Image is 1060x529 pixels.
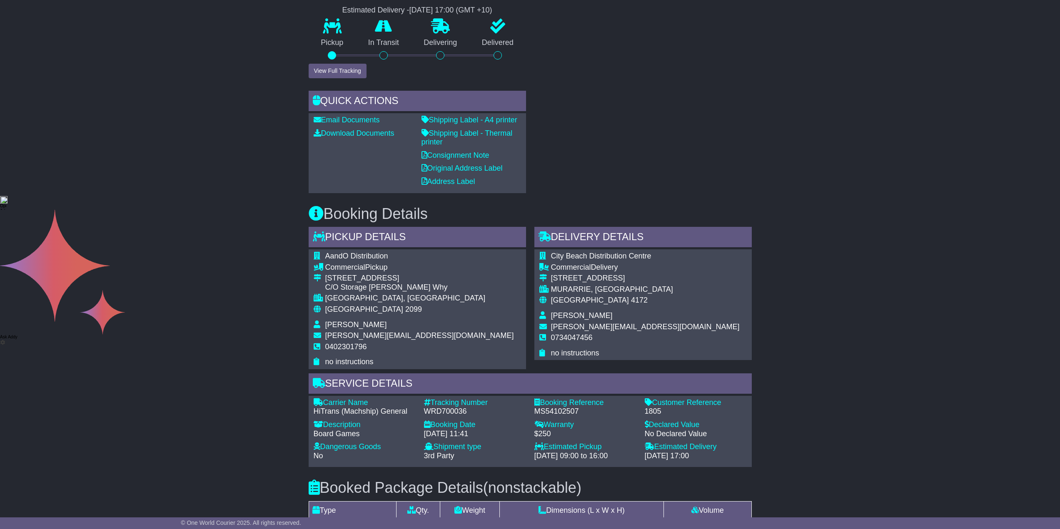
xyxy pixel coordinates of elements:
span: [PERSON_NAME][EMAIL_ADDRESS][DOMAIN_NAME] [325,331,514,340]
span: 4172 [631,296,648,304]
a: Shipping Label - A4 printer [422,116,517,124]
div: Board Games [314,430,416,439]
div: Shipment type [424,442,526,452]
td: Dimensions (L x W x H) [500,501,664,519]
a: Email Documents [314,116,380,124]
span: [PERSON_NAME] [551,311,613,320]
div: [STREET_ADDRESS] [551,274,740,283]
div: Tracking Number [424,398,526,407]
div: Pickup Details [309,227,526,249]
a: Original Address Label [422,164,503,172]
span: [GEOGRAPHIC_DATA] [551,296,629,304]
p: In Transit [356,38,412,47]
button: View Full Tracking [309,64,367,78]
div: Service Details [309,373,752,396]
h3: Booked Package Details [309,479,752,496]
span: [GEOGRAPHIC_DATA] [325,305,403,313]
td: Weight [440,501,500,519]
td: Qty. [396,501,440,519]
span: (nonstackable) [483,479,581,496]
span: Commercial [325,263,365,271]
p: Delivered [469,38,526,47]
span: [PERSON_NAME] [325,320,387,329]
h3: Booking Details [309,206,752,222]
div: MS54102507 [534,407,636,416]
div: [STREET_ADDRESS] [325,274,514,283]
p: Pickup [309,38,356,47]
td: Volume [663,501,751,519]
div: Description [314,420,416,430]
span: 0734047456 [551,333,593,342]
span: 0402301796 [325,343,367,351]
a: Address Label [422,177,475,186]
div: Customer Reference [645,398,747,407]
div: MURARRIE, [GEOGRAPHIC_DATA] [551,285,740,294]
div: Booking Reference [534,398,636,407]
div: Booking Date [424,420,526,430]
span: Commercial [551,263,591,271]
div: [DATE] 11:41 [424,430,526,439]
a: Shipping Label - Thermal printer [422,129,513,147]
div: [DATE] 17:00 (GMT +10) [409,6,492,15]
div: WRD700036 [424,407,526,416]
div: HiTrans (Machship) General [314,407,416,416]
td: Type [309,501,396,519]
span: no instructions [325,358,374,366]
div: Estimated Delivery [645,442,747,452]
div: Declared Value [645,420,747,430]
span: 2099 [405,305,422,313]
div: C/O Storage [PERSON_NAME] Why [325,283,514,292]
div: Warranty [534,420,636,430]
div: 1805 [645,407,747,416]
div: [DATE] 17:00 [645,452,747,461]
span: 3rd Party [424,452,454,460]
div: Estimated Pickup [534,442,636,452]
span: no instructions [551,349,599,357]
div: No Declared Value [645,430,747,439]
div: Delivery Details [534,227,752,249]
div: [DATE] 09:00 to 16:00 [534,452,636,461]
div: Estimated Delivery - [309,6,526,15]
div: Dangerous Goods [314,442,416,452]
a: Download Documents [314,129,394,137]
div: [GEOGRAPHIC_DATA], [GEOGRAPHIC_DATA] [325,294,514,303]
div: Delivery [551,263,740,272]
div: Carrier Name [314,398,416,407]
p: Delivering [412,38,470,47]
span: AandO Distribution [325,252,388,260]
span: [PERSON_NAME][EMAIL_ADDRESS][DOMAIN_NAME] [551,323,740,331]
div: Pickup [325,263,514,272]
span: City Beach Distribution Centre [551,252,651,260]
span: No [314,452,323,460]
div: Quick Actions [309,91,526,113]
span: © One World Courier 2025. All rights reserved. [181,519,301,526]
div: $250 [534,430,636,439]
a: Consignment Note [422,151,489,159]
